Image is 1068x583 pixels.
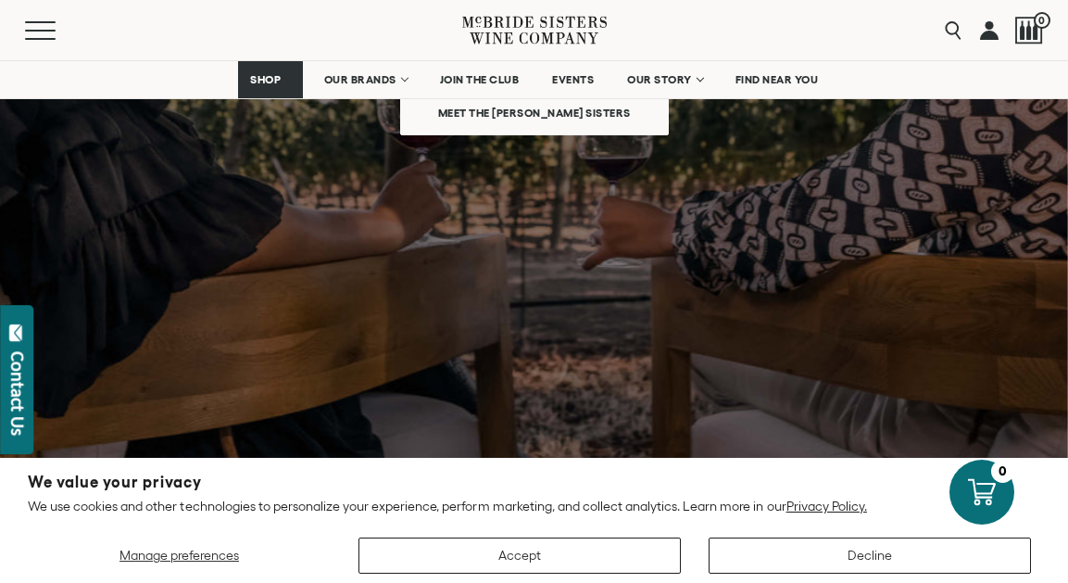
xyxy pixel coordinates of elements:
[627,73,692,86] span: OUR STORY
[709,538,1031,574] button: Decline
[25,21,92,40] button: Mobile Menu Trigger
[615,61,714,98] a: OUR STORY
[250,73,282,86] span: SHOP
[400,91,669,135] a: Meet the [PERSON_NAME] Sisters
[8,351,27,436] div: Contact Us
[28,538,331,574] button: Manage preferences
[119,548,239,563] span: Manage preferences
[552,73,594,86] span: EVENTS
[28,498,1040,514] p: We use cookies and other technologies to personalize your experience, perform marketing, and coll...
[312,61,419,98] a: OUR BRANDS
[428,61,532,98] a: JOIN THE CLUB
[540,61,606,98] a: EVENTS
[723,61,831,98] a: FIND NEAR YOU
[28,475,1040,490] h2: We value your privacy
[238,61,303,98] a: SHOP
[440,73,520,86] span: JOIN THE CLUB
[358,538,681,574] button: Accept
[786,499,867,513] a: Privacy Policy.
[735,73,819,86] span: FIND NEAR YOU
[1034,12,1050,29] span: 0
[991,460,1014,483] div: 0
[324,73,396,86] span: OUR BRANDS
[406,95,663,131] span: Meet the [PERSON_NAME] Sisters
